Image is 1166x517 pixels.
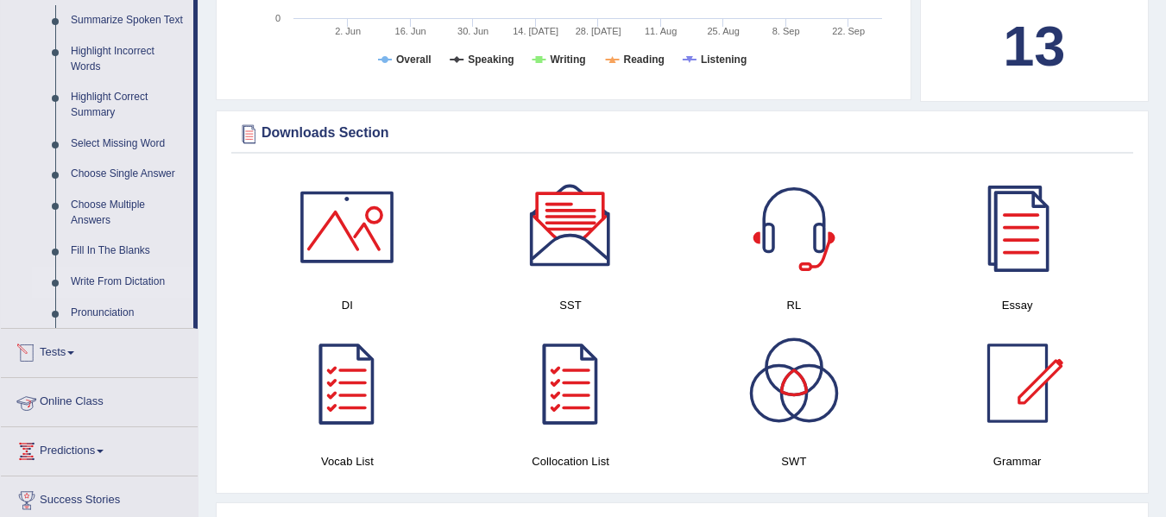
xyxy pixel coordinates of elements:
[1,427,198,470] a: Predictions
[63,298,193,329] a: Pronunciation
[63,190,193,236] a: Choose Multiple Answers
[468,296,674,314] h4: SST
[576,26,621,36] tspan: 28. [DATE]
[691,296,898,314] h4: RL
[691,452,898,470] h4: SWT
[244,296,451,314] h4: DI
[914,452,1120,470] h4: Grammar
[1003,15,1065,78] b: 13
[550,54,585,66] tspan: Writing
[624,54,665,66] tspan: Reading
[63,36,193,82] a: Highlight Incorrect Words
[236,121,1129,147] div: Downloads Section
[396,54,432,66] tspan: Overall
[832,26,865,36] tspan: 22. Sep
[645,26,677,36] tspan: 11. Aug
[244,452,451,470] h4: Vocab List
[63,267,193,298] a: Write From Dictation
[468,54,514,66] tspan: Speaking
[457,26,488,36] tspan: 30. Jun
[63,5,193,36] a: Summarize Spoken Text
[275,13,280,23] text: 0
[63,236,193,267] a: Fill In The Blanks
[513,26,558,36] tspan: 14. [DATE]
[395,26,426,36] tspan: 16. Jun
[914,296,1120,314] h4: Essay
[63,159,193,190] a: Choose Single Answer
[701,54,747,66] tspan: Listening
[1,378,198,421] a: Online Class
[63,129,193,160] a: Select Missing Word
[1,329,198,372] a: Tests
[707,26,739,36] tspan: 25. Aug
[63,82,193,128] a: Highlight Correct Summary
[468,452,674,470] h4: Collocation List
[772,26,800,36] tspan: 8. Sep
[335,26,361,36] tspan: 2. Jun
